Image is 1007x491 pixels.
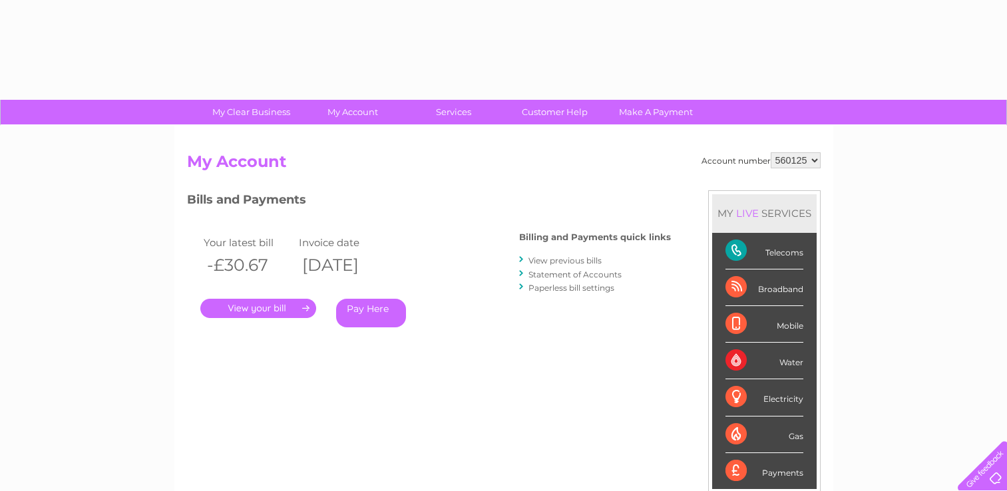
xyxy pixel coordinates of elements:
[725,269,803,306] div: Broadband
[528,255,602,265] a: View previous bills
[725,343,803,379] div: Water
[298,100,407,124] a: My Account
[725,306,803,343] div: Mobile
[702,152,821,168] div: Account number
[200,299,316,318] a: .
[601,100,711,124] a: Make A Payment
[196,100,306,124] a: My Clear Business
[336,299,406,327] a: Pay Here
[200,251,296,279] th: -£30.67
[528,269,622,279] a: Statement of Accounts
[725,379,803,416] div: Electricity
[712,194,817,232] div: MY SERVICES
[187,190,671,214] h3: Bills and Payments
[500,100,610,124] a: Customer Help
[187,152,821,178] h2: My Account
[733,207,761,220] div: LIVE
[528,283,614,293] a: Paperless bill settings
[200,234,296,251] td: Your latest bill
[725,233,803,269] div: Telecoms
[296,234,391,251] td: Invoice date
[725,453,803,489] div: Payments
[725,416,803,453] div: Gas
[399,100,508,124] a: Services
[296,251,391,279] th: [DATE]
[519,232,671,242] h4: Billing and Payments quick links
